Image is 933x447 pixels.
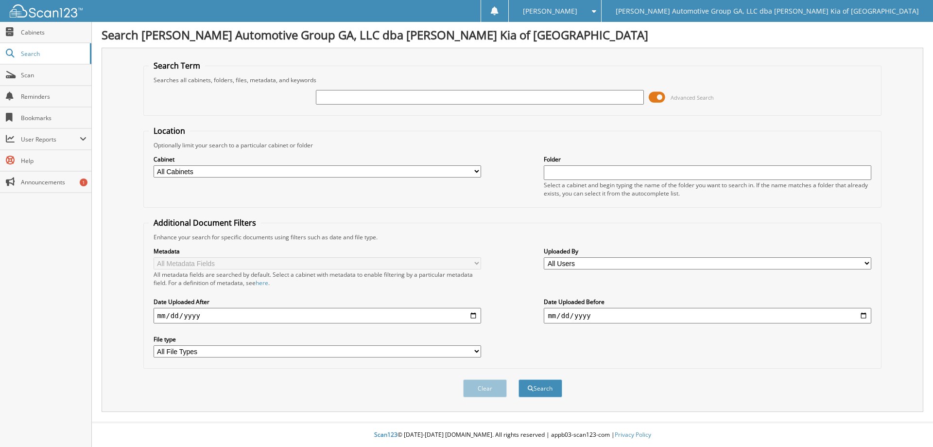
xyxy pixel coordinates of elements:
[671,94,714,101] span: Advanced Search
[149,217,261,228] legend: Additional Document Filters
[21,28,86,36] span: Cabinets
[154,270,481,287] div: All metadata fields are searched by default. Select a cabinet with metadata to enable filtering b...
[616,8,919,14] span: [PERSON_NAME] Automotive Group GA, LLC dba [PERSON_NAME] Kia of [GEOGRAPHIC_DATA]
[21,178,86,186] span: Announcements
[21,157,86,165] span: Help
[10,4,83,18] img: scan123-logo-white.svg
[154,247,481,255] label: Metadata
[80,179,87,186] div: 1
[256,279,268,287] a: here
[149,233,877,241] div: Enhance your search for specific documents using filters such as date and file type.
[154,155,481,163] label: Cabinet
[21,114,86,122] span: Bookmarks
[102,27,923,43] h1: Search [PERSON_NAME] Automotive Group GA, LLC dba [PERSON_NAME] Kia of [GEOGRAPHIC_DATA]
[544,155,871,163] label: Folder
[149,76,877,84] div: Searches all cabinets, folders, files, metadata, and keywords
[518,379,562,397] button: Search
[154,298,481,306] label: Date Uploaded After
[374,430,397,439] span: Scan123
[21,50,85,58] span: Search
[544,298,871,306] label: Date Uploaded Before
[149,141,877,149] div: Optionally limit your search to a particular cabinet or folder
[21,135,80,143] span: User Reports
[21,71,86,79] span: Scan
[154,308,481,323] input: start
[544,308,871,323] input: end
[523,8,577,14] span: [PERSON_NAME]
[463,379,507,397] button: Clear
[615,430,651,439] a: Privacy Policy
[544,181,871,197] div: Select a cabinet and begin typing the name of the folder you want to search in. If the name match...
[149,125,190,136] legend: Location
[21,92,86,101] span: Reminders
[149,60,205,71] legend: Search Term
[154,335,481,343] label: File type
[92,423,933,447] div: © [DATE]-[DATE] [DOMAIN_NAME]. All rights reserved | appb03-scan123-com |
[544,247,871,255] label: Uploaded By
